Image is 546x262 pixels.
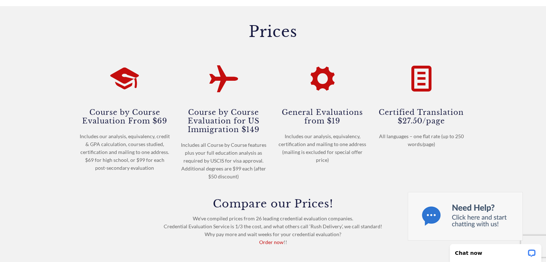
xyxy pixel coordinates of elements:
a: Order now [259,239,284,245]
div: Includes our analysis, equivalency, certification and mailing to one address (mailing is excluded... [277,132,368,164]
h4: General Evaluations from $19 [277,107,368,125]
h4: Course by Course Evaluation From $69 [80,107,170,125]
iframe: LiveChat chat widget [445,239,546,262]
div: Includes all Course by Course features plus your full education analysis as required by USCIS for... [178,141,269,181]
h3: Compare our Prices! [80,198,467,209]
h1: Prices [80,24,467,39]
div: Includes our analysis, equivalency, credit & GPA calculation, courses studied, certification and ... [80,132,170,172]
h4: Certified Translation $27.50/page [376,107,467,125]
img: Chat now [408,192,523,240]
div: All languages – one flat rate (up to 250 words/page) [376,132,467,148]
div: We've compiled prices from 26 leading credential evaluation companies. Credential Evaluation Serv... [80,198,467,246]
h4: Course by Course Evaluation for US Immigration $149 [178,107,269,134]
